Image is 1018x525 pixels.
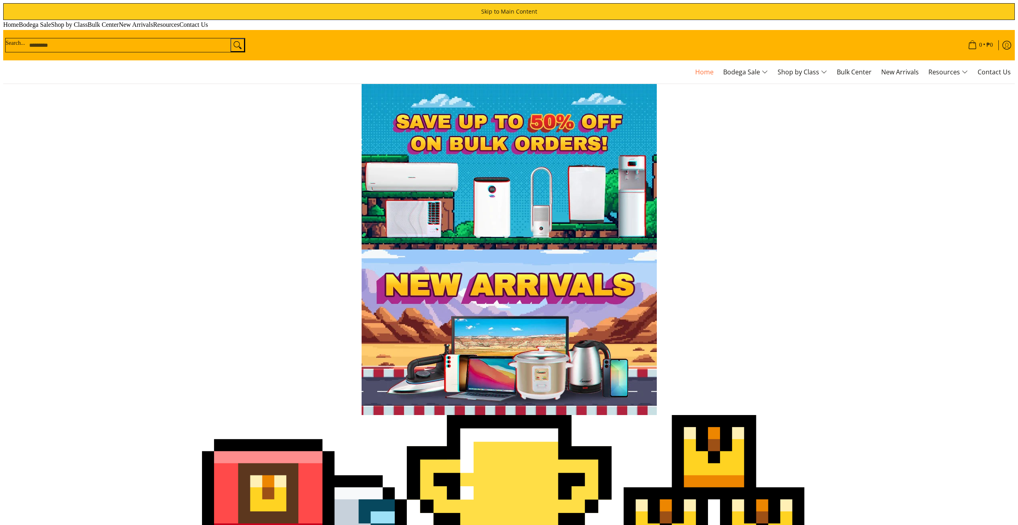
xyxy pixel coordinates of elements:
span: New Arrivals [881,68,919,76]
a: Contact Us [974,67,1015,77]
a: Log in [999,36,1015,54]
span: Resources [153,21,180,28]
span: Bulk Center [837,68,872,76]
a: Bodega Sale [719,67,772,77]
span: Resources [928,67,968,77]
span: Contact Us [179,21,208,28]
span: Home [695,68,714,76]
span: Contact Us [978,68,1011,76]
span: ₱0 [985,42,994,48]
a: Skip to Main Content [3,3,1015,20]
nav: Main Menu [11,67,1015,77]
span: Bulk Center [88,21,119,28]
a: Cart [962,36,999,54]
a: Bulk Center [833,67,876,77]
ul: Customer Navigation [3,36,1015,54]
button: Search [230,38,245,52]
a: Shop by Class [774,67,831,77]
a: Resources [924,67,972,77]
span: Bodega Sale [723,67,768,77]
span: Shop by Class [778,67,827,77]
a: Home [691,67,718,77]
span: Shop by Class [51,21,88,28]
span: New Arrivals [119,21,153,28]
span: Home [3,21,19,28]
label: Search... [6,38,25,50]
span: Bodega Sale [19,21,51,28]
span: • [966,41,995,50]
span: 0 [978,42,983,48]
a: New Arrivals [877,67,923,77]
